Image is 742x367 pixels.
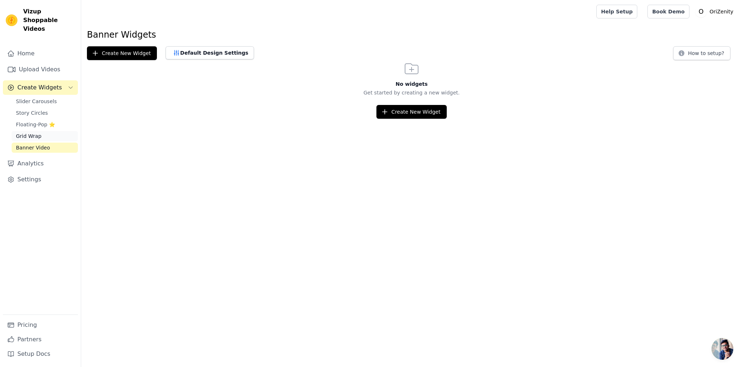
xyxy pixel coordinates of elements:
a: Settings [3,172,78,187]
a: How to setup? [673,51,730,58]
img: Vizup [6,14,17,26]
h1: Banner Widgets [87,29,736,41]
button: O OriZenity [695,5,736,18]
a: Home [3,46,78,61]
a: Grid Wrap [12,131,78,141]
a: Pricing [3,318,78,332]
a: Story Circles [12,108,78,118]
span: Story Circles [16,109,48,117]
button: How to setup? [673,46,730,60]
a: Partners [3,332,78,347]
span: Banner Video [16,144,50,151]
span: Floating-Pop ⭐ [16,121,55,128]
a: Banner Video [12,143,78,153]
span: Vizup Shoppable Videos [23,7,75,33]
button: Create New Widget [376,105,446,119]
button: Default Design Settings [166,46,254,59]
span: Grid Wrap [16,132,41,140]
span: Create Widgets [17,83,62,92]
a: Open chat [712,338,733,360]
span: Slider Carousels [16,98,57,105]
button: Create New Widget [87,46,157,60]
a: Upload Videos [3,62,78,77]
button: Create Widgets [3,80,78,95]
a: Help Setup [596,5,637,18]
p: Get started by creating a new widget. [81,89,742,96]
a: Book Demo [647,5,689,18]
text: O [699,8,704,15]
h3: No widgets [81,80,742,88]
a: Setup Docs [3,347,78,361]
p: OriZenity [707,5,736,18]
a: Analytics [3,156,78,171]
a: Floating-Pop ⭐ [12,119,78,130]
a: Slider Carousels [12,96,78,106]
